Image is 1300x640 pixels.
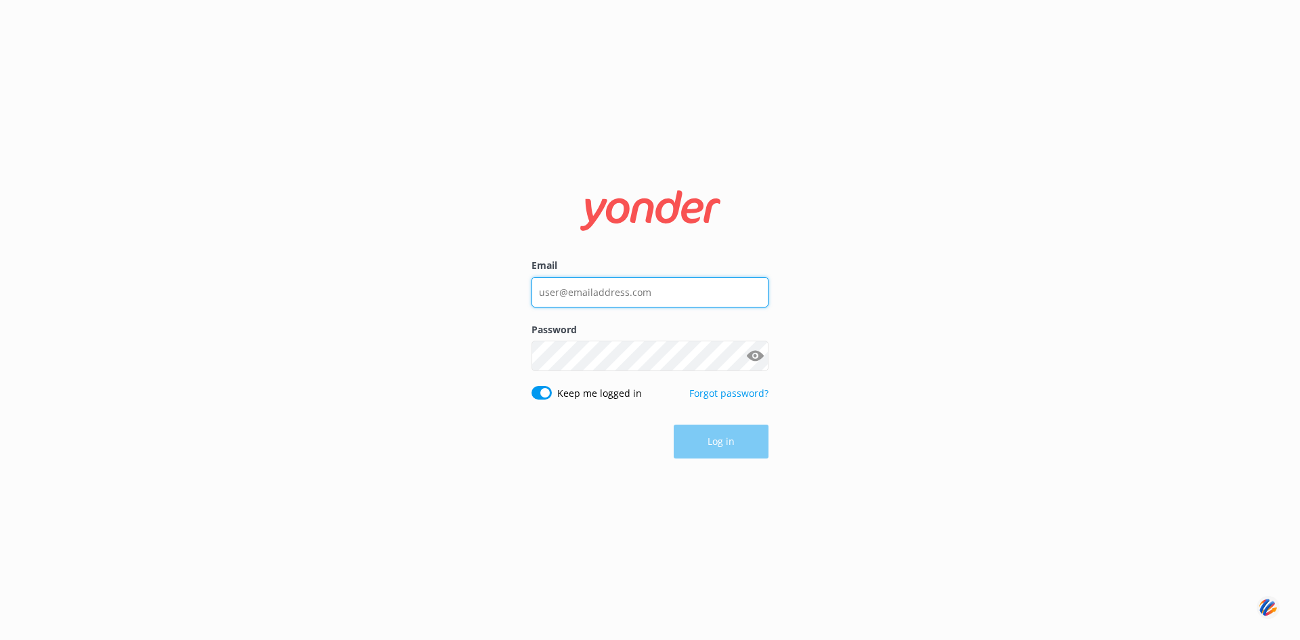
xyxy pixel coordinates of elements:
button: Show password [741,343,768,370]
label: Password [532,322,768,337]
img: svg+xml;base64,PHN2ZyB3aWR0aD0iNDQiIGhlaWdodD0iNDQiIHZpZXdCb3g9IjAgMCA0NCA0NCIgZmlsbD0ibm9uZSIgeG... [1257,595,1280,620]
label: Email [532,258,768,273]
label: Keep me logged in [557,386,642,401]
input: user@emailaddress.com [532,277,768,307]
a: Forgot password? [689,387,768,400]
